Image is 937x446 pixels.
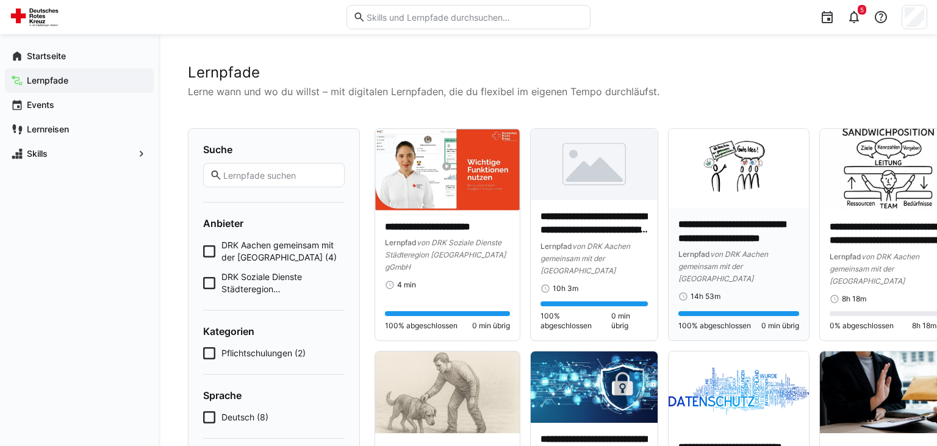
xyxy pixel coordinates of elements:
span: von DRK Soziale Dienste Städteregion [GEOGRAPHIC_DATA] gGmbH [385,238,506,272]
span: DRK Aachen gemeinsam mit der [GEOGRAPHIC_DATA] (4) [221,239,345,264]
img: image [531,129,657,200]
span: 0 min übrig [761,321,799,331]
input: Lernpfade suchen [222,170,338,181]
span: 4 min [397,280,416,290]
input: Skills und Lernpfade durchsuchen… [365,12,584,23]
span: Lernpfad [830,252,861,261]
h4: Suche [203,143,345,156]
img: image [375,351,520,433]
h4: Sprache [203,389,345,401]
img: image [669,351,810,431]
span: Deutsch (8) [221,411,268,423]
span: Pflichtschulungen (2) [221,347,306,359]
span: von DRK Aachen gemeinsam mit der [GEOGRAPHIC_DATA] [678,250,768,283]
img: image [375,129,520,210]
h2: Lernpfade [188,63,908,82]
span: Lernpfad [678,250,710,259]
span: 5 [860,6,864,13]
img: image [669,129,810,208]
span: Lernpfad [540,242,572,251]
span: DRK Soziale Dienste Städteregion [GEOGRAPHIC_DATA] gGmbH (4) [221,271,345,295]
span: 14h 53m [691,292,720,301]
p: Lerne wann und wo du willst – mit digitalen Lernpfaden, die du flexibel im eigenen Tempo durchläu... [188,84,908,99]
span: von DRK Aachen gemeinsam mit der [GEOGRAPHIC_DATA] [540,242,630,275]
h4: Kategorien [203,325,345,337]
span: 0 min übrig [611,311,648,331]
span: 8h 18m [842,294,866,304]
span: 100% abgeschlossen [540,311,611,331]
span: 0% abgeschlossen [830,321,894,331]
span: von DRK Aachen gemeinsam mit der [GEOGRAPHIC_DATA] [830,252,919,286]
span: 0 min übrig [472,321,510,331]
span: 100% abgeschlossen [385,321,458,331]
span: Lernpfad [385,238,417,247]
img: image [531,351,657,423]
h4: Anbieter [203,217,345,229]
span: 10h 3m [553,284,578,293]
span: 100% abgeschlossen [678,321,751,331]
